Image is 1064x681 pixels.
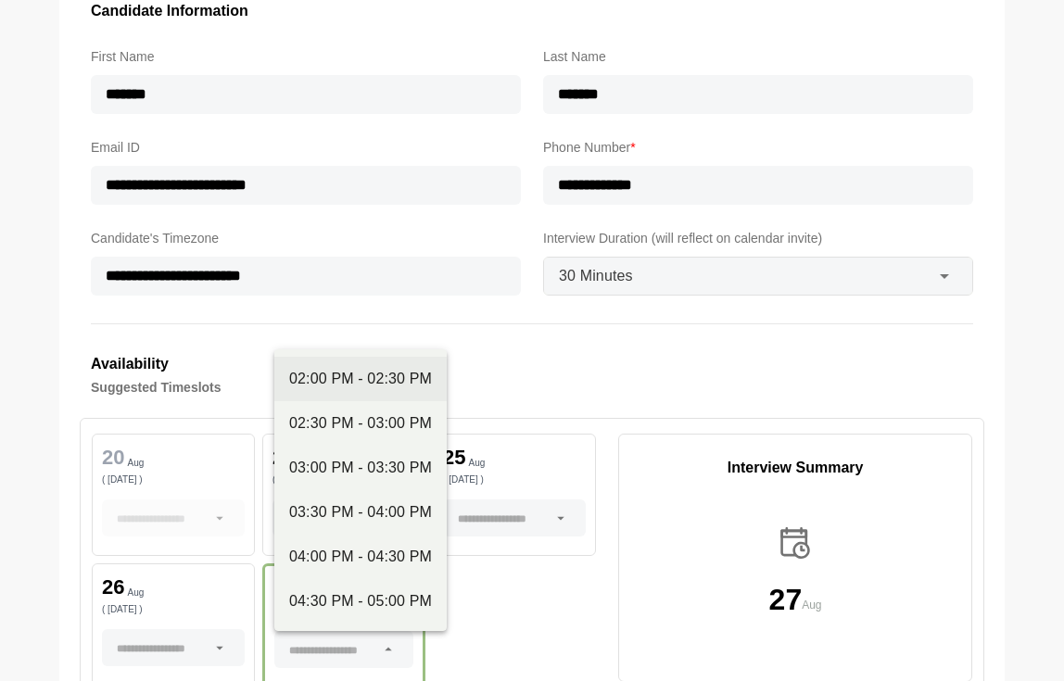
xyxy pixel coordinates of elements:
div: 03:30 PM - 04:00 PM [289,501,432,523]
p: Aug [802,596,821,614]
div: 03:00 PM - 03:30 PM [289,457,432,479]
label: Phone Number [543,136,973,158]
p: 26 [102,577,124,598]
label: Email ID [91,136,521,158]
h3: Availability [91,352,973,376]
div: 04:00 PM - 04:30 PM [289,546,432,568]
p: 22 [272,448,295,468]
p: ( [DATE] ) [102,605,245,614]
div: 02:00 PM - 02:30 PM [289,368,432,390]
span: 30 Minutes [559,264,633,288]
p: Interview Summary [619,457,971,479]
label: Candidate's Timezone [91,227,521,249]
p: 27 [769,585,803,614]
div: 04:30 PM - 05:00 PM [289,590,432,612]
p: ( [DATE] ) [272,475,415,485]
p: 25 [443,448,465,468]
label: Last Name [543,45,973,68]
label: First Name [91,45,521,68]
p: Aug [469,459,486,468]
img: calender [776,523,815,562]
div: 02:30 PM - 03:00 PM [289,412,432,435]
label: Interview Duration (will reflect on calendar invite) [543,227,973,249]
p: Aug [127,588,144,598]
p: Aug [127,459,144,468]
p: ( [DATE] ) [102,475,245,485]
h4: Suggested Timeslots [91,376,973,398]
p: 20 [102,448,124,468]
p: ( [DATE] ) [443,475,586,485]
